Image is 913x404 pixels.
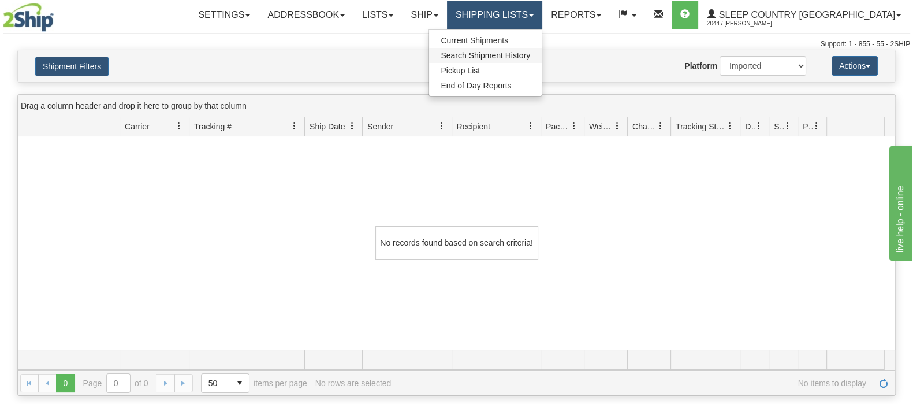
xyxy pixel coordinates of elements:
[564,116,584,136] a: Packages filter column settings
[698,1,910,29] a: Sleep Country [GEOGRAPHIC_DATA] 2044 / [PERSON_NAME]
[542,1,610,29] a: Reports
[441,81,511,90] span: End of Day Reports
[35,57,109,76] button: Shipment Filters
[546,121,570,132] span: Packages
[285,116,304,136] a: Tracking # filter column settings
[194,121,232,132] span: Tracking #
[367,121,393,132] span: Sender
[651,116,670,136] a: Charge filter column settings
[774,121,784,132] span: Shipment Issues
[315,379,392,388] div: No rows are selected
[310,121,345,132] span: Ship Date
[457,121,490,132] span: Recipient
[342,116,362,136] a: Ship Date filter column settings
[3,3,54,32] img: logo2044.jpg
[807,116,826,136] a: Pickup Status filter column settings
[429,63,542,78] a: Pickup List
[803,121,813,132] span: Pickup Status
[684,60,717,72] label: Platform
[83,373,148,393] span: Page of 0
[745,121,755,132] span: Delivery Status
[169,116,189,136] a: Carrier filter column settings
[56,374,74,392] span: Page 0
[9,7,107,21] div: live help - online
[441,51,530,60] span: Search Shipment History
[874,374,893,392] a: Refresh
[230,374,249,392] span: select
[432,116,452,136] a: Sender filter column settings
[632,121,657,132] span: Charge
[832,56,878,76] button: Actions
[676,121,726,132] span: Tracking Status
[18,95,895,117] div: grid grouping header
[429,78,542,93] a: End of Day Reports
[886,143,912,261] iframe: chat widget
[447,1,542,29] a: Shipping lists
[189,1,259,29] a: Settings
[125,121,150,132] span: Carrier
[375,226,538,260] div: No records found based on search criteria!
[778,116,798,136] a: Shipment Issues filter column settings
[201,373,307,393] span: items per page
[429,48,542,63] a: Search Shipment History
[716,10,895,20] span: Sleep Country [GEOGRAPHIC_DATA]
[208,377,223,389] span: 50
[441,36,508,45] span: Current Shipments
[521,116,541,136] a: Recipient filter column settings
[402,1,446,29] a: Ship
[441,66,480,75] span: Pickup List
[259,1,353,29] a: Addressbook
[589,121,613,132] span: Weight
[749,116,769,136] a: Delivery Status filter column settings
[707,18,793,29] span: 2044 / [PERSON_NAME]
[608,116,627,136] a: Weight filter column settings
[353,1,402,29] a: Lists
[399,379,866,388] span: No items to display
[429,33,542,48] a: Current Shipments
[201,373,249,393] span: Page sizes drop down
[3,39,910,49] div: Support: 1 - 855 - 55 - 2SHIP
[720,116,740,136] a: Tracking Status filter column settings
